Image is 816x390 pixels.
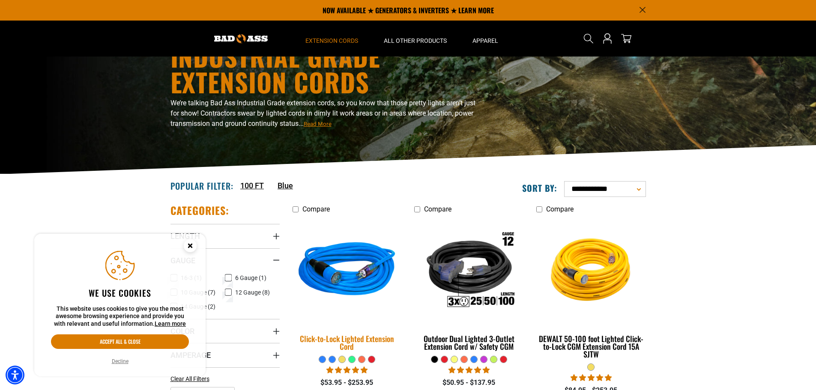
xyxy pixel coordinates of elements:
[415,222,523,320] img: Outdoor Dual Lighted 3-Outlet Extension Cord w/ Safety CGM
[582,32,595,45] summary: Search
[109,357,131,366] button: Decline
[472,37,498,45] span: Apparel
[414,217,523,355] a: Outdoor Dual Lighted 3-Outlet Extension Cord w/ Safety CGM Outdoor Dual Lighted 3-Outlet Extensio...
[214,34,268,43] img: Bad Ass Extension Cords
[619,33,633,44] a: cart
[170,180,233,191] h2: Popular Filter:
[546,205,574,213] span: Compare
[326,366,368,374] span: 4.87 stars
[293,217,402,355] a: blue Click-to-Lock Lighted Extension Cord
[293,378,402,388] div: $53.95 - $253.95
[536,217,646,363] a: DEWALT 50-100 foot Lighted Click-to-Lock CGM Extension Cord 15A SJTW DEWALT 50-100 foot Lighted C...
[522,182,557,194] label: Sort by:
[170,98,483,129] p: We’re talking Bad Ass Industrial Grade extension cords, so you know that those pretty lights aren...
[51,305,189,328] p: This website uses cookies to give you the most awesome browsing experience and provide you with r...
[51,287,189,298] h2: We use cookies
[155,320,186,327] a: This website uses cookies to give you the most awesome browsing experience and provide you with r...
[304,121,332,127] span: Read More
[51,334,189,349] button: Accept all & close
[170,375,209,382] span: Clear All Filters
[170,319,280,343] summary: Color
[235,275,266,281] span: 6 Gauge (1)
[6,366,24,384] div: Accessibility Menu
[414,335,523,350] div: Outdoor Dual Lighted 3-Outlet Extension Cord w/ Safety CGM
[384,37,447,45] span: All Other Products
[278,180,293,191] a: Blue
[460,21,511,57] summary: Apparel
[170,204,230,217] h2: Categories:
[240,180,264,191] a: 100 FT
[371,21,460,57] summary: All Other Products
[170,248,280,272] summary: Gauge
[170,231,200,241] span: Length
[601,21,614,57] a: Open this option
[302,205,330,213] span: Compare
[448,366,490,374] span: 4.80 stars
[287,216,407,326] img: blue
[571,374,612,382] span: 4.84 stars
[175,234,206,260] button: Close this option
[170,375,213,384] a: Clear All Filters
[235,289,270,295] span: 12 Gauge (8)
[537,222,645,320] img: DEWALT 50-100 foot Lighted Click-to-Lock CGM Extension Cord 15A SJTW
[293,21,371,57] summary: Extension Cords
[414,378,523,388] div: $50.95 - $137.95
[424,205,451,213] span: Compare
[34,234,206,377] aside: Cookie Consent
[305,37,358,45] span: Extension Cords
[170,224,280,248] summary: Length
[170,343,280,367] summary: Amperage
[536,335,646,358] div: DEWALT 50-100 foot Lighted Click-to-Lock CGM Extension Cord 15A SJTW
[293,335,402,350] div: Click-to-Lock Lighted Extension Cord
[170,43,483,95] h1: Industrial Grade Extension Cords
